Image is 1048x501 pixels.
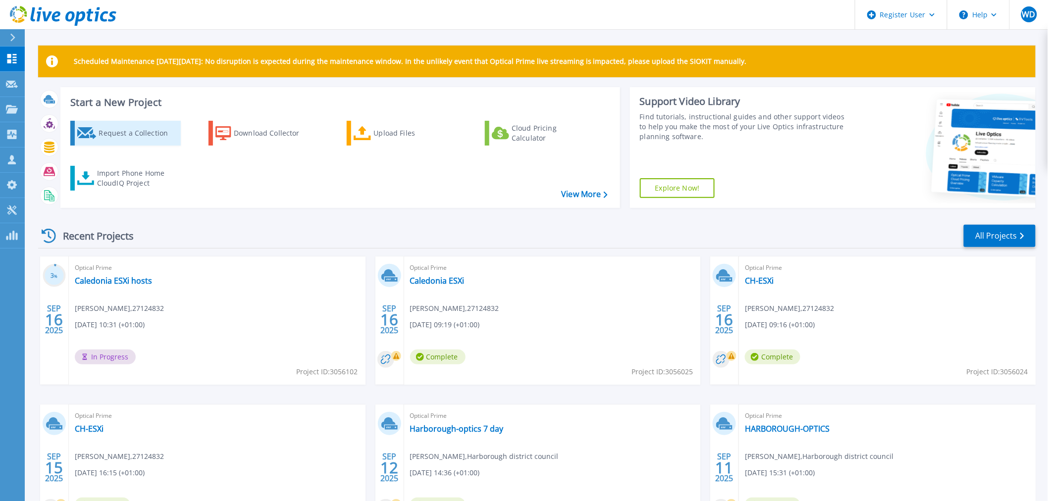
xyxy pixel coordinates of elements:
[715,301,734,338] div: SEP 2025
[209,121,319,146] a: Download Collector
[745,350,800,364] span: Complete
[410,451,559,462] span: [PERSON_NAME] , Harborough district council
[640,112,848,142] div: Find tutorials, instructional guides and other support videos to help you make the most of your L...
[75,262,360,273] span: Optical Prime
[410,350,466,364] span: Complete
[745,276,774,286] a: CH-ESXi
[99,123,178,143] div: Request a Collection
[380,315,398,324] span: 16
[380,463,398,472] span: 12
[410,262,695,273] span: Optical Prime
[512,123,591,143] div: Cloud Pricing Calculator
[745,467,815,478] span: [DATE] 15:31 (+01:00)
[715,450,734,486] div: SEP 2025
[75,319,145,330] span: [DATE] 10:31 (+01:00)
[75,410,360,421] span: Optical Prime
[54,273,57,279] span: %
[410,424,504,434] a: Harborough-optics 7 day
[964,225,1036,247] a: All Projects
[70,97,607,108] h3: Start a New Project
[75,276,152,286] a: Caledonia ESXi hosts
[967,366,1028,377] span: Project ID: 3056024
[745,410,1030,421] span: Optical Prime
[347,121,457,146] a: Upload Files
[45,315,63,324] span: 16
[745,262,1030,273] span: Optical Prime
[45,301,63,338] div: SEP 2025
[410,276,465,286] a: Caledonia ESXi
[297,366,358,377] span: Project ID: 3056102
[716,463,734,472] span: 11
[45,463,63,472] span: 15
[745,451,893,462] span: [PERSON_NAME] , Harborough district council
[234,123,313,143] div: Download Collector
[38,224,147,248] div: Recent Projects
[410,319,480,330] span: [DATE] 09:19 (+01:00)
[380,301,399,338] div: SEP 2025
[75,424,104,434] a: CH-ESXi
[640,95,848,108] div: Support Video Library
[640,178,715,198] a: Explore Now!
[1022,10,1036,18] span: WD
[716,315,734,324] span: 16
[631,366,693,377] span: Project ID: 3056025
[485,121,595,146] a: Cloud Pricing Calculator
[43,270,66,282] h3: 3
[70,121,181,146] a: Request a Collection
[745,319,815,330] span: [DATE] 09:16 (+01:00)
[410,467,480,478] span: [DATE] 14:36 (+01:00)
[45,450,63,486] div: SEP 2025
[745,303,834,314] span: [PERSON_NAME] , 27124832
[75,303,164,314] span: [PERSON_NAME] , 27124832
[97,168,174,188] div: Import Phone Home CloudIQ Project
[374,123,453,143] div: Upload Files
[745,424,830,434] a: HARBOROUGH-OPTICS
[380,450,399,486] div: SEP 2025
[74,57,747,65] p: Scheduled Maintenance [DATE][DATE]: No disruption is expected during the maintenance window. In t...
[75,467,145,478] span: [DATE] 16:15 (+01:00)
[410,303,499,314] span: [PERSON_NAME] , 27124832
[75,350,136,364] span: In Progress
[75,451,164,462] span: [PERSON_NAME] , 27124832
[561,190,607,199] a: View More
[410,410,695,421] span: Optical Prime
